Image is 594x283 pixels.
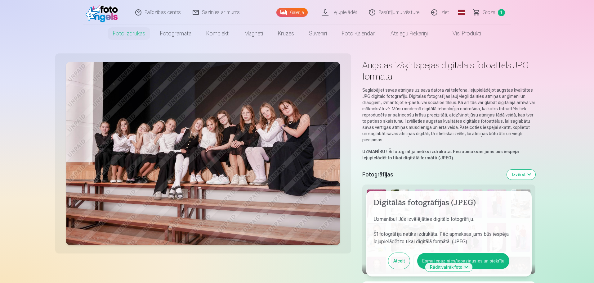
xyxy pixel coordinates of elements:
button: Atcelt [388,253,410,269]
img: /fa1 [86,2,121,22]
a: Visi produkti [435,25,489,42]
a: Magnēti [237,25,270,42]
a: Foto izdrukas [105,25,153,42]
button: Esmu iepazinies/iepazinusies un piekrītu [417,253,509,269]
a: Komplekti [199,25,237,42]
h1: Augstas izšķirtspējas digitālais fotoattēls JPG formātā [362,60,535,82]
a: Foto kalendāri [334,25,383,42]
span: Grozs [483,9,495,16]
span: 1 [498,9,505,16]
a: Fotogrāmata [153,25,199,42]
a: Suvenīri [301,25,334,42]
a: Krūzes [270,25,301,42]
a: Galerija [276,8,308,17]
a: Atslēgu piekariņi [383,25,435,42]
p: Saglabājiet savas atmiņas uz sava datora vai telefona, lejupielādējot augstas kvalitātes JPG digi... [362,87,535,143]
h4: Digitālās fotogrāfijas (JPEG) [373,198,524,208]
button: Izvērst [507,170,535,180]
strong: UZMANĪBU ! [362,149,387,154]
h5: Fotogrāfijas [362,170,502,179]
strong: Šī fotogrāfija netiks izdrukāta. Pēc apmaksas jums būs iespēja lejupielādēt to tikai digitālā for... [362,149,519,160]
button: Rādīt vairāk foto [425,263,472,272]
p: Uzmanību! Jūs izvēlējāties digitālo fotogrāfiju. [373,216,524,223]
p: Šī fotogrāfija netiks izdrukāta. Pēc apmaksas jums būs iespēja lejupielādēt to tikai digitālā for... [373,231,524,245]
